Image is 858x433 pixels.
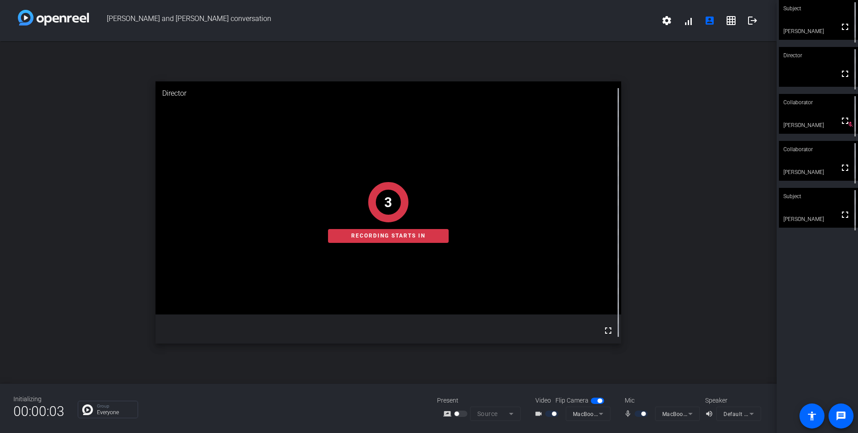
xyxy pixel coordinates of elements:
mat-icon: mic_none [624,408,635,419]
mat-icon: fullscreen [840,21,850,32]
mat-icon: volume_up [705,408,716,419]
div: Mic [616,396,705,405]
mat-icon: account_box [704,15,715,26]
mat-icon: fullscreen [840,68,850,79]
div: Initializing [13,395,64,404]
mat-icon: grid_on [726,15,736,26]
span: Flip Camera [555,396,589,405]
span: 00:00:03 [13,400,64,422]
span: Video [535,396,551,405]
div: Director [156,81,622,106]
mat-icon: screen_share_outline [443,408,454,419]
mat-icon: fullscreen [840,115,850,126]
div: Director [779,47,858,64]
img: Chat Icon [82,404,93,415]
div: Speaker [705,396,759,405]
mat-icon: accessibility [807,411,817,421]
div: Recording starts in [328,229,449,243]
p: Everyone [97,410,133,415]
div: 3 [384,192,392,212]
mat-icon: fullscreen [840,162,850,173]
p: Group [97,404,133,408]
div: Present [437,396,526,405]
button: signal_cellular_alt [677,10,699,31]
div: Collaborator [779,141,858,158]
img: white-gradient.svg [18,10,89,25]
div: Subject [779,188,858,205]
div: Collaborator [779,94,858,111]
mat-icon: logout [747,15,758,26]
mat-icon: videocam_outline [534,408,545,419]
span: [PERSON_NAME] and [PERSON_NAME] conversation [89,10,656,31]
mat-icon: fullscreen [840,209,850,220]
mat-icon: message [836,411,846,421]
mat-icon: settings [661,15,672,26]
